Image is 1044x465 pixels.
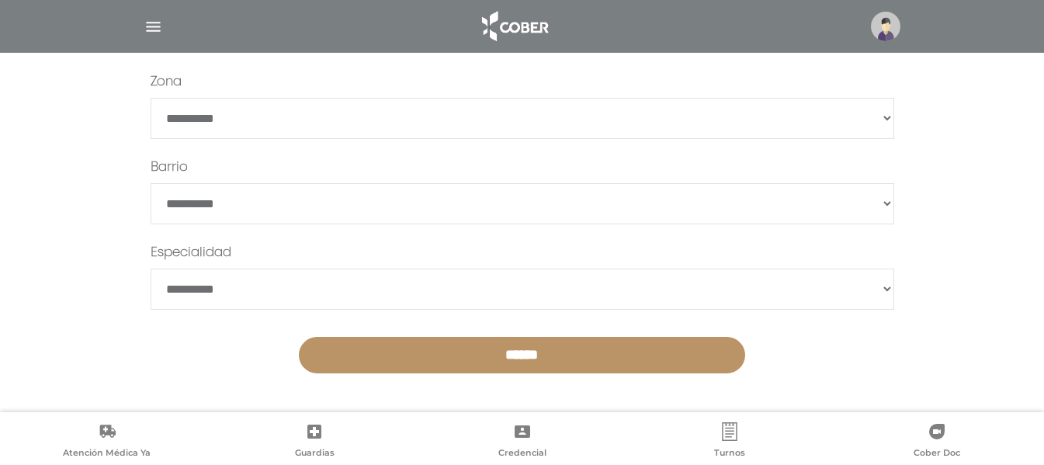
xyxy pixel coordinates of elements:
a: Guardias [210,422,418,462]
a: Atención Médica Ya [3,422,210,462]
a: Cober Doc [834,422,1041,462]
label: Especialidad [151,244,231,262]
label: Barrio [151,158,188,177]
span: Atención Médica Ya [63,447,151,461]
img: Cober_menu-lines-white.svg [144,17,163,36]
span: Credencial [498,447,546,461]
a: Credencial [418,422,626,462]
span: Guardias [295,447,335,461]
span: Turnos [714,447,745,461]
a: Turnos [626,422,833,462]
img: logo_cober_home-white.png [473,8,555,45]
span: Cober Doc [914,447,960,461]
label: Zona [151,73,182,92]
img: profile-placeholder.svg [871,12,900,41]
